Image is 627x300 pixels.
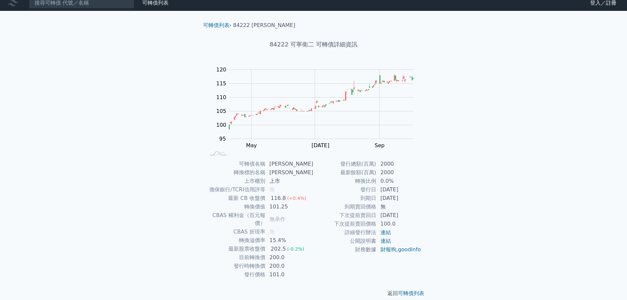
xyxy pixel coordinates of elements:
[377,220,422,228] td: 100.0
[216,94,226,100] tspan: 110
[314,194,377,203] td: 到期日
[198,40,430,49] h1: 84222 可寧衛二 可轉債詳細資訊
[398,246,421,253] a: goodinfo
[206,270,266,279] td: 發行價格
[314,220,377,228] td: 下次提前賣回價格
[266,160,314,168] td: [PERSON_NAME]
[266,177,314,185] td: 上市
[266,168,314,177] td: [PERSON_NAME]
[246,142,257,149] tspan: May
[314,185,377,194] td: 發行日
[270,245,287,253] div: 202.5
[314,168,377,177] td: 最新餘額(百萬)
[206,228,266,236] td: CBAS 折現率
[216,80,226,87] tspan: 115
[270,216,285,222] span: 無承作
[216,122,226,128] tspan: 100
[287,196,306,201] span: (+0.4%)
[206,245,266,253] td: 最新股票收盤價
[266,203,314,211] td: 101.25
[233,21,295,29] li: 84222 [PERSON_NAME]
[314,211,377,220] td: 下次提前賣回日
[206,236,266,245] td: 轉換溢價率
[377,194,422,203] td: [DATE]
[206,177,266,185] td: 上市櫃別
[206,211,266,228] td: CBAS 權利金（百元報價）
[206,160,266,168] td: 可轉債名稱
[206,194,266,203] td: 最新 CB 收盤價
[312,142,329,149] tspan: [DATE]
[377,185,422,194] td: [DATE]
[377,203,422,211] td: 無
[266,253,314,262] td: 200.0
[314,228,377,237] td: 詳細發行辦法
[377,177,422,185] td: 0.0%
[266,236,314,245] td: 15.4%
[216,67,226,73] tspan: 120
[203,22,229,28] a: 可轉債列表
[314,245,377,254] td: 財務數據
[203,21,231,29] li: ›
[398,290,424,296] a: 可轉債列表
[287,246,304,252] span: (-0.2%)
[377,245,422,254] td: ,
[198,289,430,297] p: 返回
[206,203,266,211] td: 轉換價值
[314,203,377,211] td: 到期賣回價格
[375,142,384,149] tspan: Sep
[380,246,396,253] a: 財報狗
[213,67,424,149] g: Chart
[219,136,226,142] tspan: 95
[377,168,422,177] td: 2000
[266,270,314,279] td: 101.0
[229,74,413,129] g: Series
[314,177,377,185] td: 轉換比例
[270,186,275,193] span: 無
[206,185,266,194] td: 擔保銀行/TCRI信用評等
[380,238,391,244] a: 連結
[270,229,275,235] span: 無
[266,262,314,270] td: 200.0
[380,229,391,235] a: 連結
[377,160,422,168] td: 2000
[216,108,226,114] tspan: 105
[270,194,287,202] div: 116.8
[206,262,266,270] td: 發行時轉換價
[314,160,377,168] td: 發行總額(百萬)
[314,237,377,245] td: 公開說明書
[206,253,266,262] td: 目前轉換價
[377,211,422,220] td: [DATE]
[206,168,266,177] td: 轉換標的名稱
